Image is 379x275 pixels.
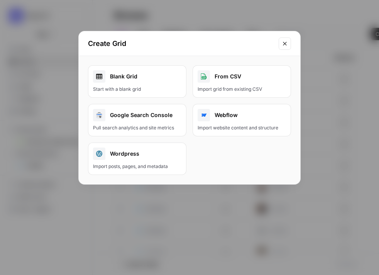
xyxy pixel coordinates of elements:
[93,148,181,160] div: Wordpress
[93,109,181,121] div: Google Search Console
[93,163,181,170] div: Import posts, pages, and metadata
[198,124,286,131] div: Import website content and structure
[279,37,291,50] button: Close modal
[88,104,186,136] button: Google Search ConsolePull search analytics and site metrics
[93,124,181,131] div: Pull search analytics and site metrics
[198,109,286,121] div: Webflow
[88,65,186,98] a: Blank GridStart with a blank grid
[198,70,286,83] div: From CSV
[88,38,274,49] h2: Create Grid
[93,86,181,93] div: Start with a blank grid
[88,143,186,175] button: WordpressImport posts, pages, and metadata
[198,86,286,93] div: Import grid from existing CSV
[193,65,291,98] button: From CSVImport grid from existing CSV
[93,70,181,83] div: Blank Grid
[193,104,291,136] button: WebflowImport website content and structure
